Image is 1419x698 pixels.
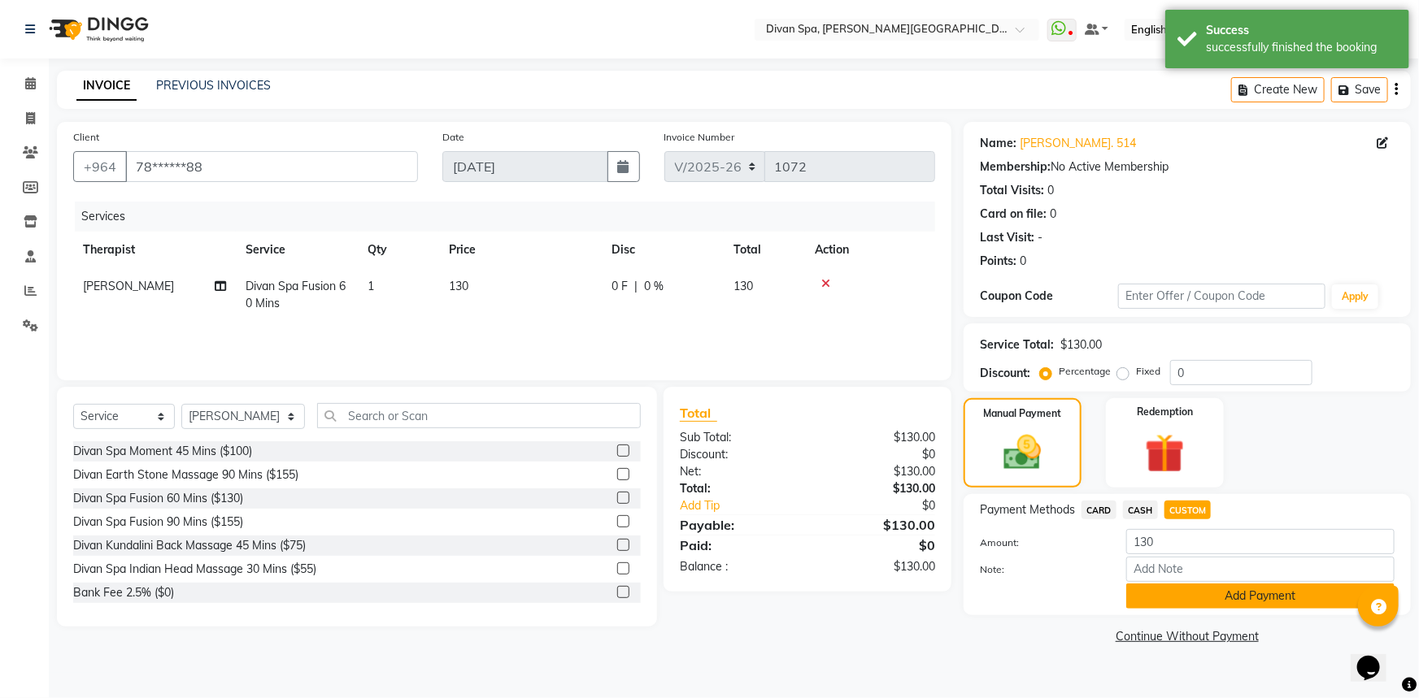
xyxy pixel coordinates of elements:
div: Divan Kundalini Back Massage 45 Mins ($75) [73,537,306,554]
div: Discount: [668,446,807,463]
img: _cash.svg [992,431,1054,475]
div: Services [75,202,947,232]
button: Save [1331,77,1388,102]
span: 0 F [612,278,628,295]
div: 0 [1020,253,1026,270]
span: Divan Spa Fusion 60 Mins [246,279,346,310]
div: Points: [980,253,1016,270]
div: successfully finished the booking [1206,39,1397,56]
div: Divan Spa Moment 45 Mins ($100) [73,443,252,460]
button: Add Payment [1126,583,1395,609]
div: Divan Spa Fusion 60 Mins ($130) [73,490,243,507]
img: _gift.svg [1133,429,1197,478]
label: Note: [968,562,1114,577]
label: Date [442,130,464,145]
iframe: chat widget [1351,633,1403,682]
div: Paid: [668,535,807,555]
th: Therapist [73,232,236,268]
div: $0 [807,535,947,555]
div: Success [1206,22,1397,39]
span: | [634,278,638,295]
a: PREVIOUS INVOICES [156,78,271,93]
th: Price [439,232,602,268]
label: Invoice Number [664,130,735,145]
div: Payable: [668,515,807,535]
input: Amount [1126,529,1395,554]
div: Discount: [980,365,1030,382]
label: Manual Payment [983,406,1061,421]
span: [PERSON_NAME] [83,279,174,293]
a: Continue Without Payment [967,628,1408,645]
div: $130.00 [1060,336,1102,353]
div: $130.00 [807,480,947,497]
span: 130 [733,279,753,293]
span: 130 [449,279,468,293]
th: Action [805,232,935,268]
label: Client [73,130,99,145]
th: Service [236,232,358,268]
div: Coupon Code [980,288,1118,305]
label: Percentage [1059,364,1111,379]
button: +964 [73,151,127,182]
th: Total [724,232,805,268]
div: $0 [807,446,947,463]
a: [PERSON_NAME]. 514 [1020,135,1136,152]
div: Divan Spa Indian Head Massage 30 Mins ($55) [73,561,316,578]
div: Divan Spa Fusion 90 Mins ($155) [73,514,243,531]
img: logo [41,7,153,52]
div: Bank Fee 2.5% ($0) [73,584,174,601]
label: Redemption [1137,405,1193,419]
div: Net: [668,463,807,480]
button: Create New [1231,77,1325,102]
div: $130.00 [807,429,947,446]
div: No Active Membership [980,158,1395,176]
span: Total [680,405,717,422]
button: Apply [1332,284,1378,309]
div: $130.00 [807,515,947,535]
div: Total: [668,480,807,497]
div: 0 [1050,206,1056,223]
input: Add Note [1126,557,1395,582]
div: 0 [1047,182,1054,199]
th: Disc [602,232,724,268]
span: CARD [1082,501,1116,519]
span: CUSTOM [1164,501,1212,519]
div: Sub Total: [668,429,807,446]
span: 1 [368,279,374,293]
div: Name: [980,135,1016,152]
div: Divan Earth Stone Massage 90 Mins ($155) [73,466,298,483]
th: Qty [358,232,439,268]
div: - [1038,229,1042,246]
input: Search by Name/Mobile/Email/Code [125,151,418,182]
span: 0 % [644,278,664,295]
div: $0 [831,497,947,514]
div: $130.00 [807,463,947,480]
span: Payment Methods [980,501,1075,518]
div: Balance : [668,558,807,575]
div: Total Visits: [980,182,1044,199]
label: Fixed [1136,364,1160,379]
a: Add Tip [668,497,830,514]
label: Amount: [968,535,1114,550]
div: Last Visit: [980,229,1034,246]
div: Membership: [980,158,1051,176]
div: $130.00 [807,558,947,575]
div: Service Total: [980,336,1054,353]
div: Card on file: [980,206,1047,223]
span: CASH [1123,501,1158,519]
a: INVOICE [76,72,137,101]
input: Search or Scan [317,403,642,428]
input: Enter Offer / Coupon Code [1118,284,1325,309]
